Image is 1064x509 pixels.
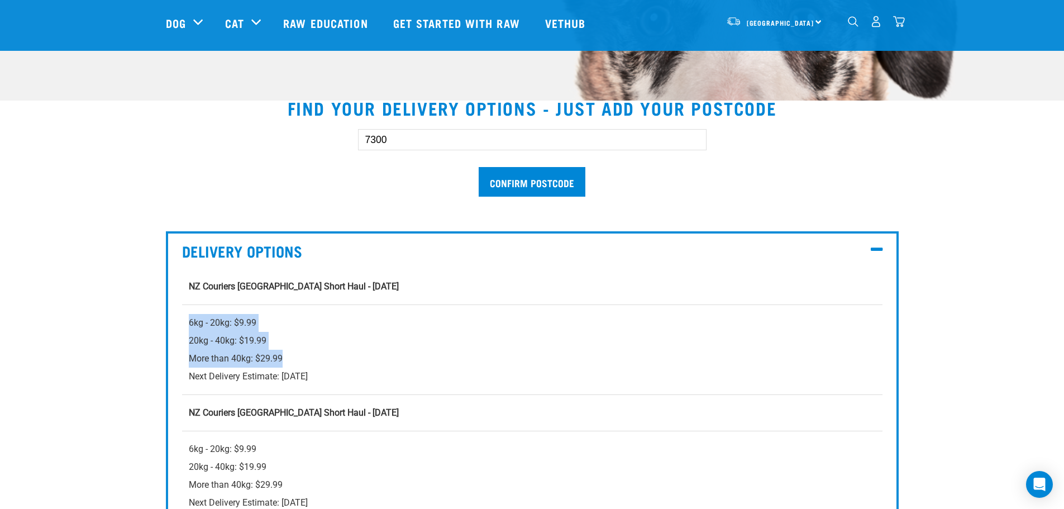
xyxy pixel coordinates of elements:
h2: Find your delivery options - just add your postcode [13,98,1051,118]
img: user.png [870,16,882,27]
img: home-icon@2x.png [893,16,905,27]
a: Cat [225,15,244,31]
span: [GEOGRAPHIC_DATA] [747,21,814,25]
img: van-moving.png [726,16,741,26]
a: Vethub [534,1,600,45]
p: 20kg - 40kg: $19.99 [189,458,876,476]
a: Dog [166,15,186,31]
input: Confirm postcode [479,167,585,197]
input: Enter your postcode here... [358,129,707,150]
div: Open Intercom Messenger [1026,471,1053,498]
strong: NZ Couriers [GEOGRAPHIC_DATA] Short Haul - [DATE] [189,407,399,418]
img: home-icon-1@2x.png [848,16,858,27]
a: Get started with Raw [382,1,534,45]
div: Next Delivery Estimate: [DATE] [189,314,876,386]
p: 6kg - 20kg: $9.99 [189,440,876,458]
p: More than 40kg: $29.99 [189,350,876,368]
a: Raw Education [272,1,381,45]
strong: NZ Couriers [GEOGRAPHIC_DATA] Short Haul - [DATE] [189,281,399,292]
p: 6kg - 20kg: $9.99 [189,314,876,332]
p: More than 40kg: $29.99 [189,476,876,494]
p: 20kg - 40kg: $19.99 [189,332,876,350]
p: Delivery Options [182,242,882,260]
